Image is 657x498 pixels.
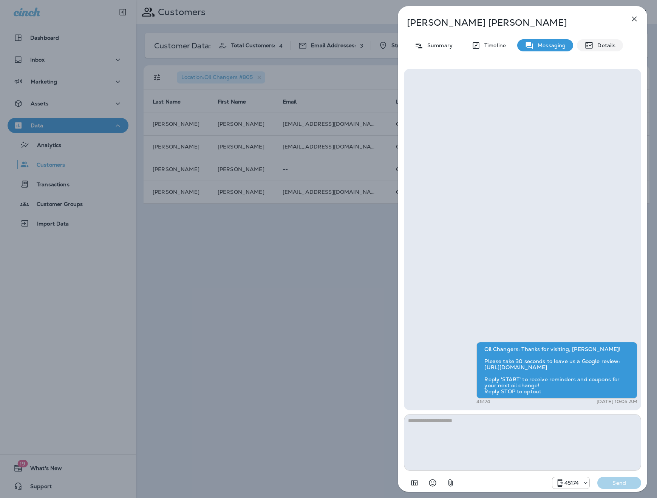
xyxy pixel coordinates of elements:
button: Add in a premade template [407,475,422,490]
p: Messaging [534,42,566,48]
p: [PERSON_NAME] [PERSON_NAME] [407,17,613,28]
p: 45174 [564,480,579,486]
p: Timeline [481,42,506,48]
p: Details [594,42,615,48]
p: Summary [424,42,453,48]
button: Select an emoji [425,475,440,490]
p: 45174 [476,399,490,405]
div: Oil Changers: Thanks for visiting, [PERSON_NAME]! Please take 30 seconds to leave us a Google rev... [476,342,637,399]
div: 45174 [552,478,590,487]
p: [DATE] 10:05 AM [597,399,637,405]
